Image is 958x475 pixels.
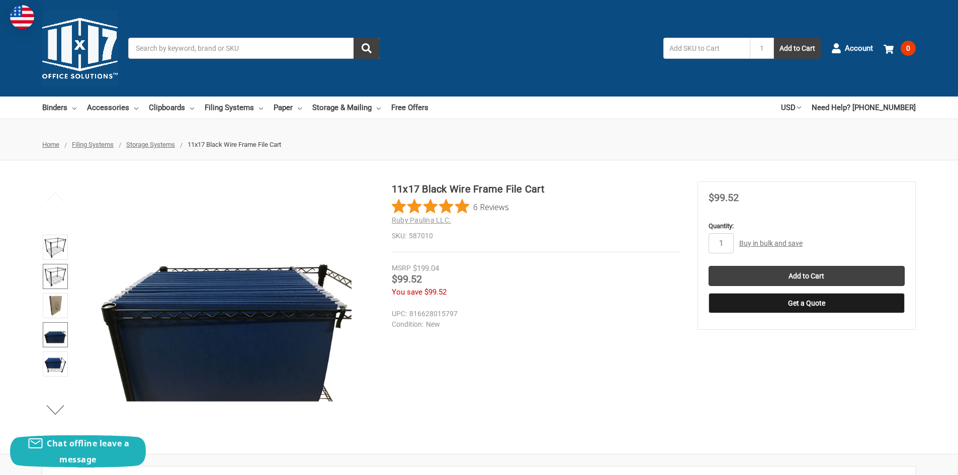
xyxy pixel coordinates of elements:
span: You save [392,288,422,297]
img: duty and tax information for United States [10,5,34,29]
input: Search by keyword, brand or SKU [128,38,380,59]
span: 0 [901,41,916,56]
dt: UPC: [392,309,407,319]
span: Account [845,43,873,54]
span: $99.52 [392,273,422,285]
img: 11x17 Black Wire Frame File Cart [44,353,66,375]
a: Free Offers [391,97,428,119]
label: Quantity: [709,221,905,231]
a: Filing Systems [205,97,263,119]
a: Need Help? [PHONE_NUMBER] [812,97,916,119]
input: Add SKU to Cart [663,38,750,59]
button: Get a Quote [709,293,905,313]
button: Rated 4.8 out of 5 stars from 6 reviews. Jump to reviews. [392,199,509,214]
button: Chat offline leave a message [10,435,146,467]
a: Storage Systems [126,141,175,148]
button: Add to Cart [774,38,821,59]
a: Filing Systems [72,141,114,148]
span: 11x17 Black Wire Frame File Cart [188,141,281,148]
a: Clipboards [149,97,194,119]
a: Binders [42,97,76,119]
span: $199.04 [413,264,439,273]
img: 11x17.com [42,11,118,86]
a: Account [831,35,873,61]
div: MSRP [392,263,411,273]
img: 11x17 Black Wire Frame File Cart [44,265,66,288]
button: Next [40,400,71,420]
dd: New [392,319,676,330]
dt: SKU: [392,231,406,241]
dd: 587010 [392,231,681,241]
input: Add to Cart [709,266,905,286]
img: 11x17 Black Wire Frame File Cart [44,236,66,258]
a: Storage & Mailing [312,97,381,119]
a: Home [42,141,59,148]
img: 11x17 Black Rolling File Cart [44,295,66,317]
a: Ruby Paulina LLC. [392,216,451,224]
span: $99.52 [424,288,447,297]
img: 11x17 Black Wire Frame File Cart [100,181,352,433]
a: 0 [884,35,916,61]
dt: Condition: [392,319,423,330]
a: Paper [274,97,302,119]
a: Buy in bulk and save [739,239,803,247]
a: USD [781,97,801,119]
span: $99.52 [709,192,739,204]
dd: 816628015797 [392,309,676,319]
span: Chat offline leave a message [47,438,129,465]
span: 6 Reviews [473,199,509,214]
h1: 11x17 Black Wire Frame File Cart [392,181,681,197]
button: Previous [40,186,71,207]
img: 11x17 Black Wire Frame File Cart [44,324,66,346]
iframe: Google Customer Reviews [875,448,958,475]
a: Accessories [87,97,138,119]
